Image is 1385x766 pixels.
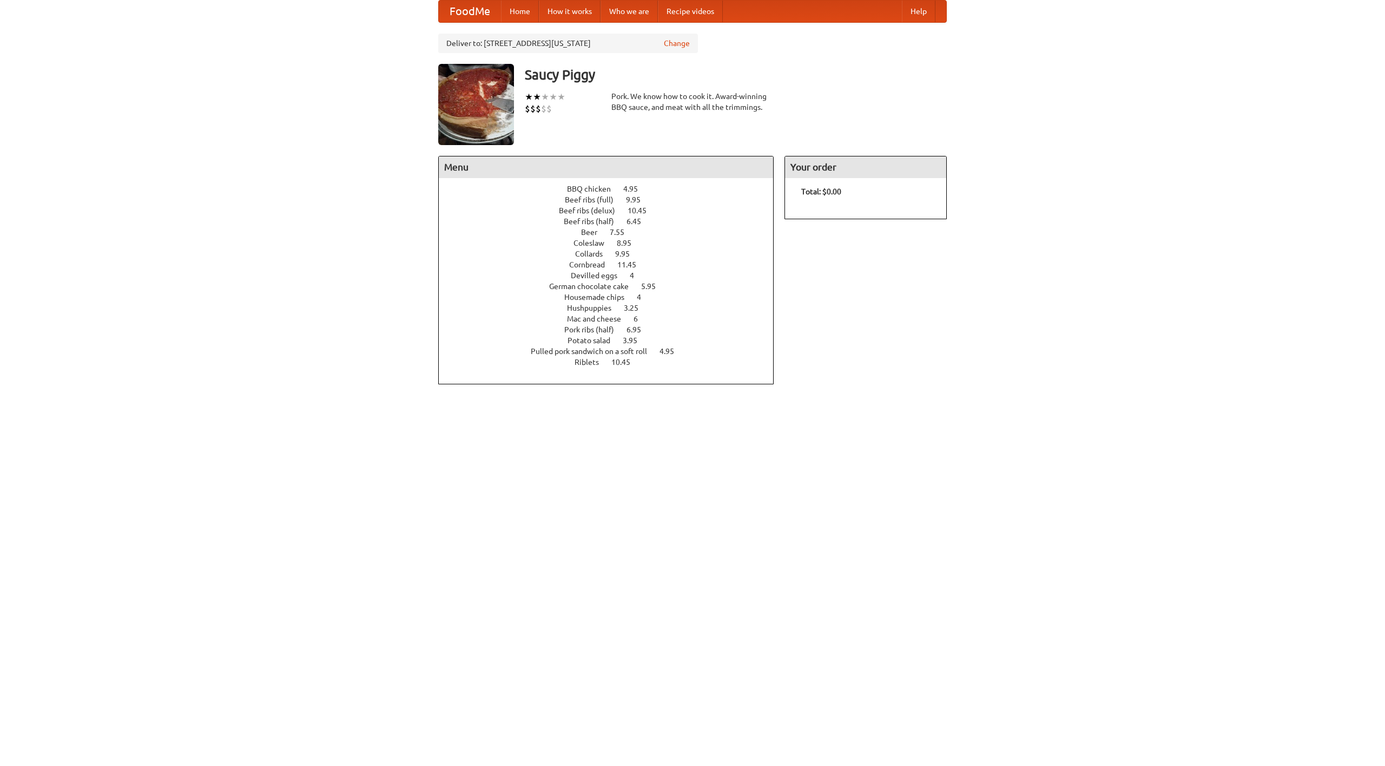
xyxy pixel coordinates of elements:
a: How it works [539,1,601,22]
span: Potato salad [568,336,621,345]
li: $ [541,103,546,115]
a: German chocolate cake 5.95 [549,282,676,291]
a: Pulled pork sandwich on a soft roll 4.95 [531,347,694,356]
span: 3.25 [624,304,649,312]
li: $ [536,103,541,115]
a: Change [664,38,690,49]
span: German chocolate cake [549,282,639,291]
span: 6.45 [626,217,652,226]
h3: Saucy Piggy [525,64,947,86]
span: Beer [581,228,608,237]
a: FoodMe [439,1,501,22]
span: 5.95 [641,282,667,291]
li: ★ [525,91,533,103]
span: Mac and cheese [567,315,632,323]
a: Help [902,1,935,22]
span: Beef ribs (half) [564,217,625,226]
span: 10.45 [628,206,657,215]
span: 4.95 [659,347,685,356]
span: BBQ chicken [567,185,622,193]
h4: Menu [439,156,773,178]
div: Pork. We know how to cook it. Award-winning BBQ sauce, and meat with all the trimmings. [611,91,774,113]
span: 6.95 [626,325,652,334]
a: Beef ribs (half) 6.45 [564,217,661,226]
span: 10.45 [611,358,641,366]
span: Beef ribs (full) [565,195,624,204]
a: Cornbread 11.45 [569,260,656,269]
li: ★ [549,91,557,103]
a: Collards 9.95 [575,250,650,258]
a: Hushpuppies 3.25 [567,304,658,312]
a: Recipe videos [658,1,723,22]
a: Beef ribs (full) 9.95 [565,195,661,204]
a: Potato salad 3.95 [568,336,657,345]
li: $ [525,103,530,115]
span: Cornbread [569,260,616,269]
a: Beef ribs (delux) 10.45 [559,206,667,215]
a: Mac and cheese 6 [567,315,658,323]
span: 8.95 [617,239,642,247]
span: 7.55 [610,228,635,237]
a: Housemade chips 4 [564,293,661,302]
div: Deliver to: [STREET_ADDRESS][US_STATE] [438,34,698,53]
img: angular.jpg [438,64,514,145]
a: Coleslaw 8.95 [573,239,651,247]
li: ★ [557,91,565,103]
span: 6 [634,315,649,323]
span: 4 [637,293,652,302]
a: Home [501,1,539,22]
span: 4 [630,271,645,280]
li: $ [530,103,536,115]
b: Total: $0.00 [801,187,841,196]
span: 4.95 [623,185,649,193]
h4: Your order [785,156,946,178]
a: BBQ chicken 4.95 [567,185,658,193]
a: Beer 7.55 [581,228,644,237]
span: 9.95 [615,250,641,258]
span: Pork ribs (half) [564,325,625,334]
li: $ [546,103,552,115]
li: ★ [533,91,541,103]
a: Who we are [601,1,658,22]
a: Pork ribs (half) 6.95 [564,325,661,334]
span: 9.95 [626,195,651,204]
span: Housemade chips [564,293,635,302]
a: Devilled eggs 4 [571,271,654,280]
span: 3.95 [623,336,648,345]
span: Hushpuppies [567,304,622,312]
span: Pulled pork sandwich on a soft roll [531,347,658,356]
span: Collards [575,250,614,258]
span: Beef ribs (delux) [559,206,626,215]
span: Devilled eggs [571,271,628,280]
span: 11.45 [617,260,647,269]
a: Riblets 10.45 [575,358,650,366]
span: Riblets [575,358,610,366]
li: ★ [541,91,549,103]
span: Coleslaw [573,239,615,247]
